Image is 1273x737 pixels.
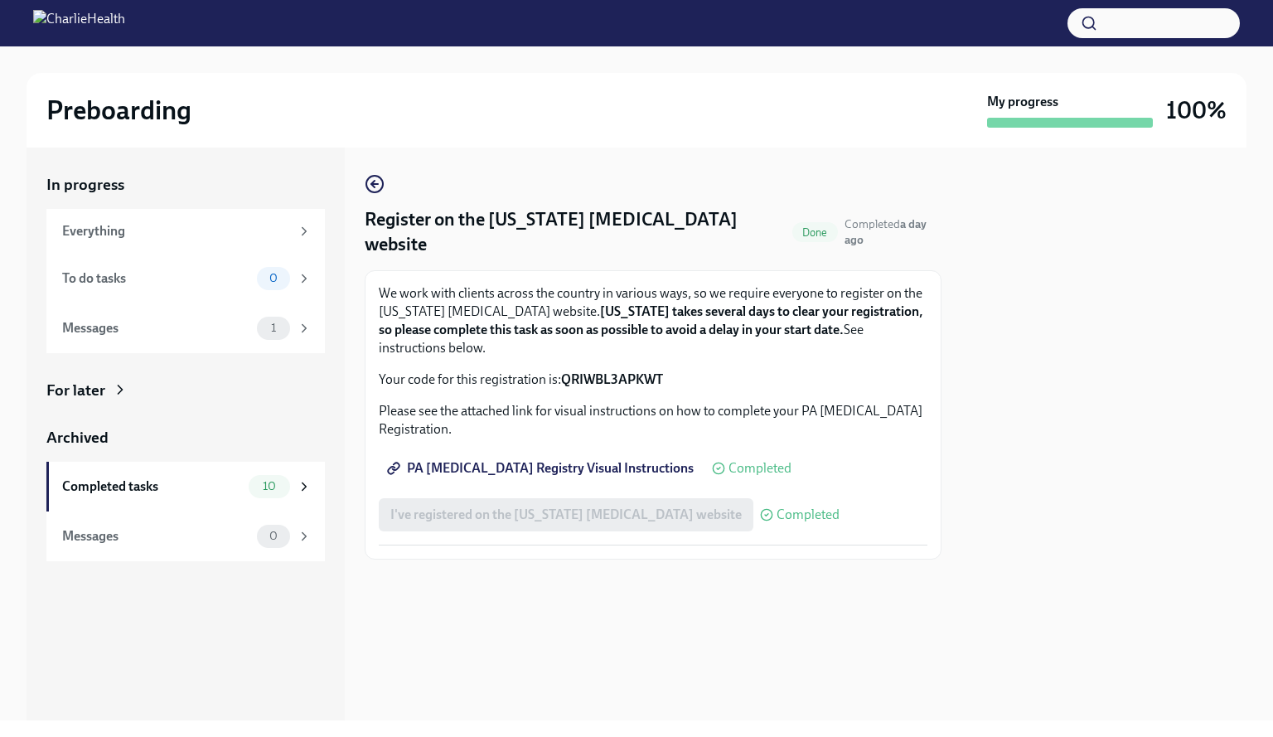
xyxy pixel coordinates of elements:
[62,269,250,288] div: To do tasks
[33,10,125,36] img: CharlieHealth
[261,322,286,334] span: 1
[46,380,325,401] a: For later
[792,226,838,239] span: Done
[62,319,250,337] div: Messages
[46,512,325,561] a: Messages0
[379,303,922,337] strong: [US_STATE] takes several days to clear your registration, so please complete this task as soon as...
[62,527,250,545] div: Messages
[379,371,927,389] p: Your code for this registration is:
[62,478,242,496] div: Completed tasks
[259,272,288,284] span: 0
[390,460,694,477] span: PA [MEDICAL_DATA] Registry Visual Instructions
[62,222,290,240] div: Everything
[1166,95,1227,125] h3: 100%
[46,462,325,512] a: Completed tasks10
[561,371,663,387] strong: QRIWBL3APKWT
[379,284,927,357] p: We work with clients across the country in various ways, so we require everyone to register on th...
[379,452,705,485] a: PA [MEDICAL_DATA] Registry Visual Instructions
[46,380,105,401] div: For later
[379,402,927,439] p: Please see the attached link for visual instructions on how to complete your PA [MEDICAL_DATA] Re...
[46,174,325,196] a: In progress
[987,93,1058,111] strong: My progress
[46,427,325,449] a: Archived
[259,530,288,542] span: 0
[845,217,927,247] span: Completed
[46,303,325,353] a: Messages1
[845,217,927,247] strong: a day ago
[777,508,840,521] span: Completed
[845,216,941,248] span: October 13th, 2025 12:28
[253,480,286,492] span: 10
[46,94,191,127] h2: Preboarding
[46,254,325,303] a: To do tasks0
[365,207,786,257] h4: Register on the [US_STATE] [MEDICAL_DATA] website
[46,209,325,254] a: Everything
[728,462,791,475] span: Completed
